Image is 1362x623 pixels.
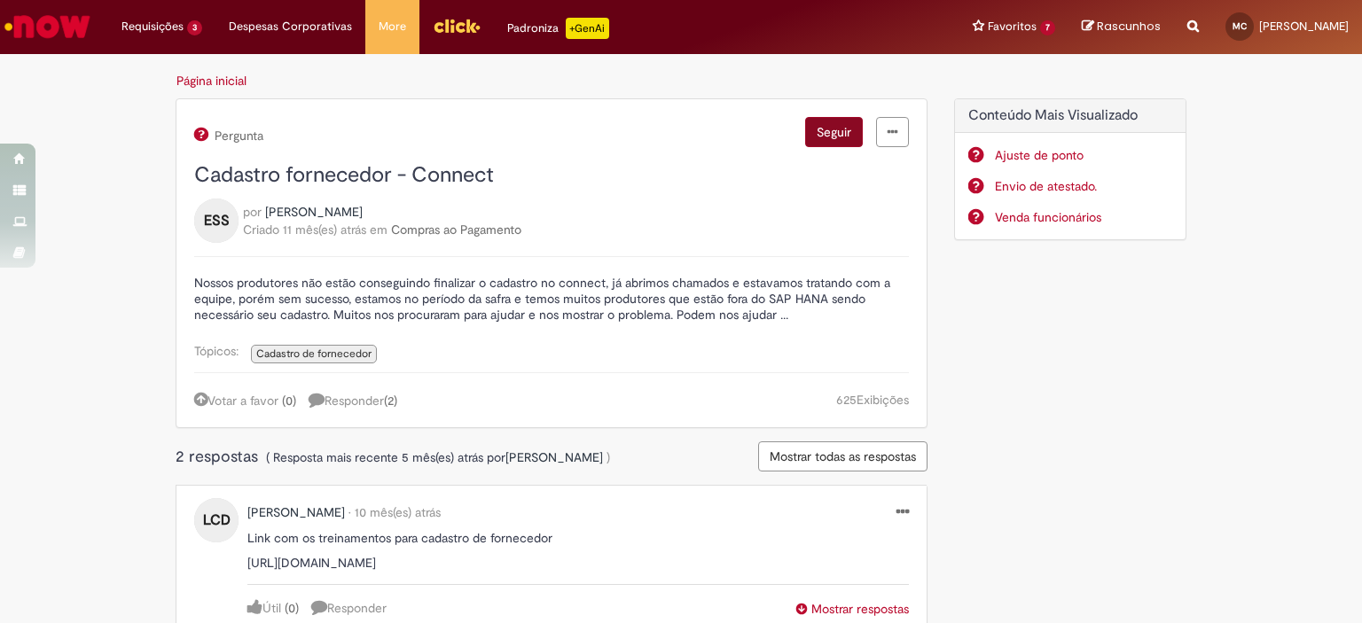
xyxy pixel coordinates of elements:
a: Dagoberto Mendonça perfil [505,448,603,466]
div: Conteúdo Mais Visualizado [954,98,1187,241]
span: • [348,504,351,520]
a: Ajuste de ponto [995,146,1173,164]
a: Página inicial [176,73,247,89]
span: Mostrar todas as respostas [770,448,916,464]
span: 0 [286,393,293,409]
span: ( ) [384,393,397,409]
p: Link com os treinamentos para cadastro de fornecedor [247,530,909,546]
img: ServiceNow [2,9,93,44]
h2: Conteúdo Mais Visualizado [968,108,1173,124]
time: 17/03/2025 14:33:57 [402,449,483,465]
button: Seguir [805,117,863,147]
time: 01/11/2024 10:21:41 [355,504,441,520]
span: Favoritos [988,18,1037,35]
span: LCD [203,506,231,534]
span: Dagoberto Mendonça perfil [505,449,603,465]
span: Exibições [857,392,909,408]
a: 2 respostas, clique para responder [309,391,406,409]
a: Luiz Claudio de Castro perfil [247,503,345,521]
time: 03/10/2024 09:34:13 [283,222,366,238]
span: More [379,18,406,35]
p: [URL][DOMAIN_NAME] [247,555,909,571]
span: Cadastro de fornecedor [256,347,372,361]
a: Edneia Silva Soares perfil [265,203,363,221]
span: Responder [309,393,397,409]
button: Mostrar todas as respostas [758,441,928,471]
span: Luiz Claudio de Castro perfil [247,504,345,520]
span: Tópicos: [194,343,247,359]
span: 3 [187,20,202,35]
a: Votar a favor [194,393,278,409]
a: Útil [247,600,281,616]
a: ESS [194,212,239,228]
img: click_logo_yellow_360x200.png [433,12,481,39]
span: 11 mês(es) atrás [283,222,366,238]
a: LCD [194,511,239,527]
a: Envio de atestado. [995,177,1173,195]
span: Mostrar respostas [796,601,909,617]
span: por [243,204,262,220]
span: 0 [288,600,295,616]
span: 7 [1040,20,1055,35]
span: em [370,222,387,238]
a: Rascunhos [1082,19,1161,35]
span: ( Resposta mais recente por [266,449,610,465]
span: Cadastro fornecedor - Connect [194,161,494,189]
p: +GenAi [566,18,609,39]
span: Edneia Silva Soares perfil [265,204,363,220]
span: Requisições [121,18,184,35]
button: Mostrar respostas [796,600,909,618]
span: 2 [387,393,394,409]
span: Rascunhos [1097,18,1161,35]
span: 625 [836,392,857,408]
span: Criado [243,222,279,238]
span: MC [1233,20,1247,32]
span: ( ) [282,393,296,409]
span: 10 mês(es) atrás [355,504,441,520]
a: menu Ações [896,503,909,522]
div: Padroniza [507,18,609,39]
span: 5 mês(es) atrás [402,449,483,465]
p: Nossos produtores não estão conseguindo finalizar o cadastro no connect, já abrimos chamados e es... [194,275,909,323]
a: menu Ações [876,117,909,147]
span: ESS [204,206,230,235]
span: Pergunta [212,128,263,143]
span: ( ) [285,600,299,616]
span: Despesas Corporativas [229,18,352,35]
span: [PERSON_NAME] [1259,19,1349,34]
a: Cadastro de fornecedor [251,345,377,363]
span: 2 respostas [176,447,262,467]
a: Venda funcionários [995,208,1173,226]
a: Responder [311,600,387,616]
a: Compras ao Pagamento [391,222,521,238]
span: ) [607,449,610,465]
